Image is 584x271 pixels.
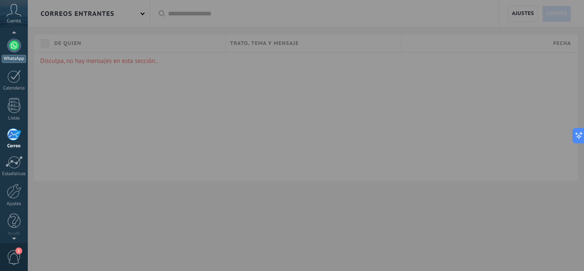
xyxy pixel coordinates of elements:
[7,18,21,24] span: Cuenta
[2,55,26,63] div: WhatsApp
[2,201,27,207] div: Ajustes
[2,143,27,149] div: Correo
[2,171,27,177] div: Estadísticas
[2,86,27,91] div: Calendario
[2,116,27,121] div: Listas
[15,247,22,254] span: 1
